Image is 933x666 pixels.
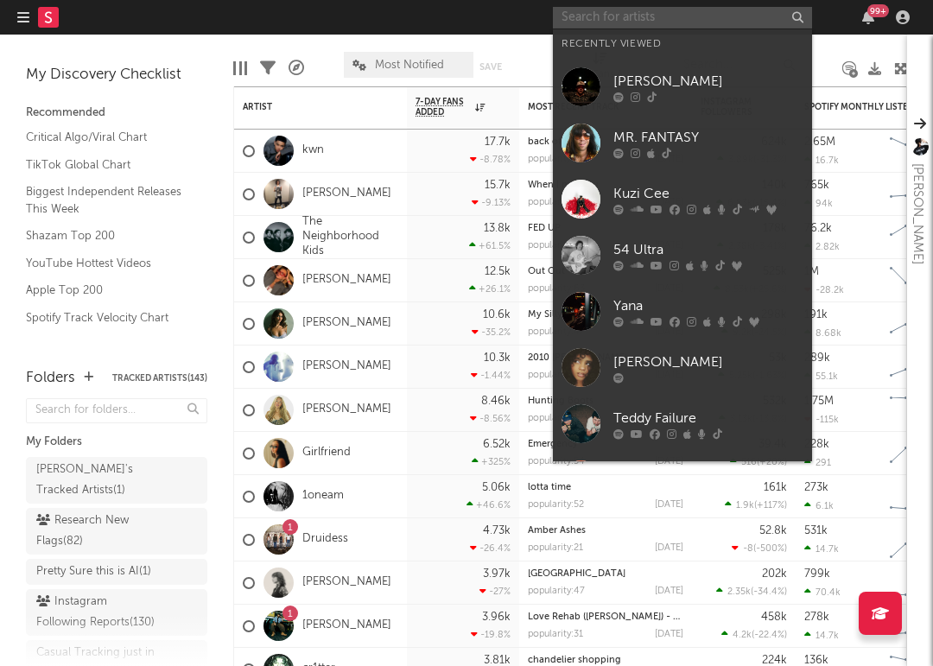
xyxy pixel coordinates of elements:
div: [DATE] [655,500,683,510]
div: My Silly Boy [528,310,683,320]
div: -28.2k [804,284,844,295]
div: FED UP [528,224,683,233]
div: 70.4k [804,587,841,598]
a: [PERSON_NAME] [553,59,812,115]
a: Critical Algo/Viral Chart [26,128,190,147]
div: +325 % [472,456,511,467]
div: -8.78 % [470,154,511,165]
div: 136k [804,655,828,666]
div: New House [528,569,683,579]
div: popularity: 34 [528,241,585,251]
div: 14.7k [804,630,839,641]
a: Apple Top 200 [26,281,190,300]
div: [DATE] [655,630,683,639]
a: TikTok Global Chart [26,155,190,174]
div: 291 [804,457,831,468]
div: -9.13 % [472,197,511,208]
div: 13.8k [484,223,511,234]
button: 99+ [862,10,874,24]
div: 14.7k [804,543,839,555]
div: Amber Ashes [528,526,683,536]
div: 1.75M [804,396,834,407]
div: popularity: 47 [528,587,585,596]
a: Hunting Boots [528,396,593,406]
div: ( ) [716,586,787,597]
button: Save [479,62,502,72]
div: popularity: 54 [528,457,585,466]
div: 278k [804,612,829,623]
div: Out Out [528,267,683,276]
div: 5.06k [482,482,511,493]
div: [DATE] [655,587,683,596]
div: 3.96k [482,612,511,623]
a: MR. FANTASY [553,115,812,171]
div: Emergency [528,440,683,449]
a: Pretty Sure this is AI(1) [26,559,207,585]
a: [PERSON_NAME] [302,273,391,288]
div: back of the club [528,137,683,147]
div: Folders [26,368,75,389]
div: 289k [804,352,830,364]
a: [PERSON_NAME] [553,339,812,396]
div: popularity: 49 [528,414,586,423]
span: +20 % [759,458,784,467]
a: [PERSON_NAME]'s Tracked Artists(1) [26,457,207,504]
a: FED UP [528,224,561,233]
a: chandelier shopping [528,656,621,665]
a: kwn [302,143,324,158]
a: [PERSON_NAME] [302,359,391,374]
div: 3.81k [484,655,511,666]
a: [PERSON_NAME] [302,187,391,201]
div: Hunting Boots [528,396,683,406]
div: 458k [761,612,787,623]
div: 2.82k [804,241,840,252]
div: 3.97k [483,568,511,580]
div: 531k [804,525,828,536]
a: [GEOGRAPHIC_DATA] [528,569,625,579]
a: Spotify Track Velocity Chart [26,308,190,327]
div: Edit Columns [233,43,247,93]
div: Most Recent Track [528,102,657,112]
div: Yana [613,295,803,316]
div: -35.2 % [472,327,511,338]
div: popularity: 52 [528,500,584,510]
div: 10.3k [484,352,511,364]
span: 7-Day Fans Added [416,97,471,117]
a: 54 Ultra [553,227,812,283]
div: 765k [804,180,829,191]
div: [PERSON_NAME] [907,163,928,264]
div: [PERSON_NAME]'s Tracked Artists ( 1 ) [36,460,158,501]
a: back of the club [528,137,601,147]
div: -8.56 % [470,413,511,424]
a: Girlfriend [302,446,351,460]
div: Research New Flags ( 82 ) [36,511,158,552]
div: 99 + [867,4,889,17]
span: -22.4 % [754,631,784,640]
div: Love Rehab (Dun Dun) - Outliers Remix [528,612,683,622]
a: The Neighborhood Kids [302,215,398,259]
a: [PERSON_NAME] [302,403,391,417]
a: [PERSON_NAME] [302,316,391,331]
div: 799k [804,568,830,580]
div: [DATE] [655,457,683,466]
div: 15.7k [485,180,511,191]
div: -115k [804,414,839,425]
div: popularity: 21 [528,543,583,553]
a: Biggest Independent Releases This Week [26,182,190,218]
span: 516 [741,458,757,467]
div: 4.73k [483,525,511,536]
div: ( ) [721,629,787,640]
div: MR. FANTASY [613,127,803,148]
div: [PERSON_NAME] [613,352,803,372]
a: Recommended For You [26,335,190,354]
a: Instagram Following Reports(130) [26,589,207,636]
span: 2.35k [727,587,751,597]
span: -500 % [756,544,784,554]
div: 8.46k [481,396,511,407]
div: 8.68k [804,327,841,339]
a: 1oneam [302,489,344,504]
div: ( ) [732,542,787,554]
div: When I met you [528,181,683,190]
div: popularity: 68 [528,155,586,164]
div: 52.8k [759,525,787,536]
